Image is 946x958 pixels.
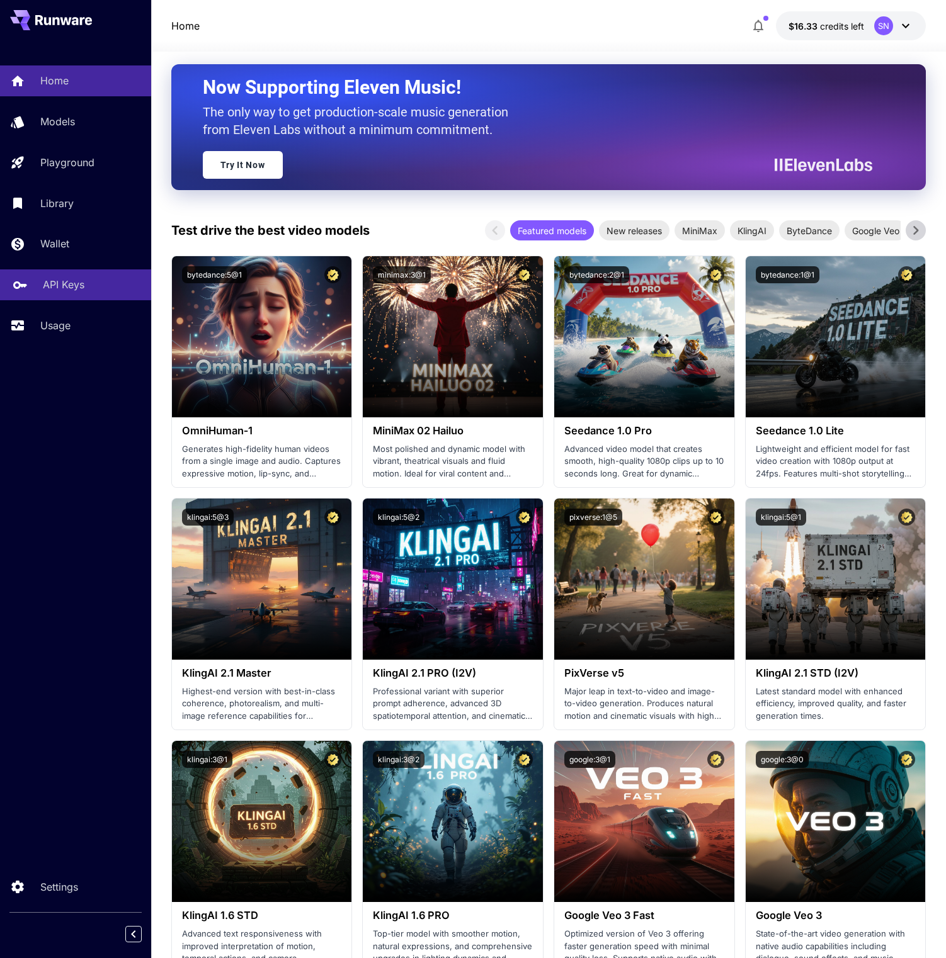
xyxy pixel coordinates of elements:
[746,499,926,660] img: alt
[845,220,907,240] div: Google Veo
[203,76,863,99] h2: Now Supporting Eleven Music!
[40,73,69,88] p: Home
[182,910,342,921] h3: KlingAI 1.6 STD
[182,751,232,768] button: klingai:3@1
[510,220,594,240] div: Featured models
[373,751,425,768] button: klingai:3@2
[707,509,724,526] button: Certified Model – Vetted for best performance and includes a commercial license.
[40,155,94,170] p: Playground
[203,103,518,138] p: The only way to get production-scale music generation from Eleven Labs without a minimum commitment.
[554,256,734,417] img: alt
[675,220,725,240] div: MiniMax
[779,224,840,237] span: ByteDance
[182,266,247,283] button: bytedance:5@1
[182,443,342,480] p: Generates high-fidelity human videos from a single image and audio. Captures expressive motion, l...
[40,236,69,251] p: Wallet
[779,220,840,240] div: ByteDance
[756,685,916,723] p: Latest standard model with enhanced efficiency, improved quality, and faster generation times.
[898,509,915,526] button: Certified Model – Vetted for best performance and includes a commercial license.
[516,266,533,283] button: Certified Model – Vetted for best performance and includes a commercial license.
[564,910,724,921] h3: Google Veo 3 Fast
[324,266,341,283] button: Certified Model – Vetted for best performance and includes a commercial license.
[564,685,724,723] p: Major leap in text-to-video and image-to-video generation. Produces natural motion and cinematic ...
[845,224,907,237] span: Google Veo
[707,751,724,768] button: Certified Model – Vetted for best performance and includes a commercial license.
[324,509,341,526] button: Certified Model – Vetted for best performance and includes a commercial license.
[510,224,594,237] span: Featured models
[730,224,774,237] span: KlingAI
[43,277,84,292] p: API Keys
[776,11,926,40] button: $16.3304SN
[756,910,916,921] h3: Google Veo 3
[40,318,71,333] p: Usage
[182,685,342,723] p: Highest-end version with best-in-class coherence, photorealism, and multi-image reference capabil...
[182,509,234,526] button: klingai:5@3
[171,18,200,33] nav: breadcrumb
[898,751,915,768] button: Certified Model – Vetted for best performance and includes a commercial license.
[363,499,543,660] img: alt
[373,266,431,283] button: minimax:3@1
[756,443,916,480] p: Lightweight and efficient model for fast video creation with 1080p output at 24fps. Features mult...
[756,751,809,768] button: google:3@0
[564,667,724,679] h3: PixVerse v5
[898,266,915,283] button: Certified Model – Vetted for best performance and includes a commercial license.
[564,266,629,283] button: bytedance:2@1
[789,20,864,33] div: $16.3304
[171,221,370,240] p: Test drive the best video models
[40,114,75,129] p: Models
[172,256,352,417] img: alt
[756,425,916,437] h3: Seedance 1.0 Lite
[171,18,200,33] a: Home
[756,266,819,283] button: bytedance:1@1
[40,879,78,894] p: Settings
[373,910,533,921] h3: KlingAI 1.6 PRO
[182,425,342,437] h3: OmniHuman‑1
[746,741,926,902] img: alt
[373,425,533,437] h3: MiniMax 02 Hailuo
[373,685,533,723] p: Professional variant with superior prompt adherence, advanced 3D spatiotemporal attention, and ci...
[182,667,342,679] h3: KlingAI 2.1 Master
[820,21,864,31] span: credits left
[599,224,670,237] span: New releases
[363,741,543,902] img: alt
[730,220,774,240] div: KlingAI
[554,741,734,902] img: alt
[746,256,926,417] img: alt
[40,196,74,211] p: Library
[172,741,352,902] img: alt
[363,256,543,417] img: alt
[373,667,533,679] h3: KlingAI 2.1 PRO (I2V)
[516,509,533,526] button: Certified Model – Vetted for best performance and includes a commercial license.
[675,224,725,237] span: MiniMax
[564,509,622,526] button: pixverse:1@5
[203,151,283,179] a: Try It Now
[373,443,533,480] p: Most polished and dynamic model with vibrant, theatrical visuals and fluid motion. Ideal for vira...
[516,751,533,768] button: Certified Model – Vetted for best performance and includes a commercial license.
[135,923,151,945] div: Collapse sidebar
[599,220,670,240] div: New releases
[564,425,724,437] h3: Seedance 1.0 Pro
[125,926,142,942] button: Collapse sidebar
[373,509,425,526] button: klingai:5@2
[324,751,341,768] button: Certified Model – Vetted for best performance and includes a commercial license.
[756,667,916,679] h3: KlingAI 2.1 STD (I2V)
[707,266,724,283] button: Certified Model – Vetted for best performance and includes a commercial license.
[554,499,734,660] img: alt
[564,443,724,480] p: Advanced video model that creates smooth, high-quality 1080p clips up to 10 seconds long. Great f...
[756,509,806,526] button: klingai:5@1
[789,21,820,31] span: $16.33
[564,751,615,768] button: google:3@1
[874,16,893,35] div: SN
[172,499,352,660] img: alt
